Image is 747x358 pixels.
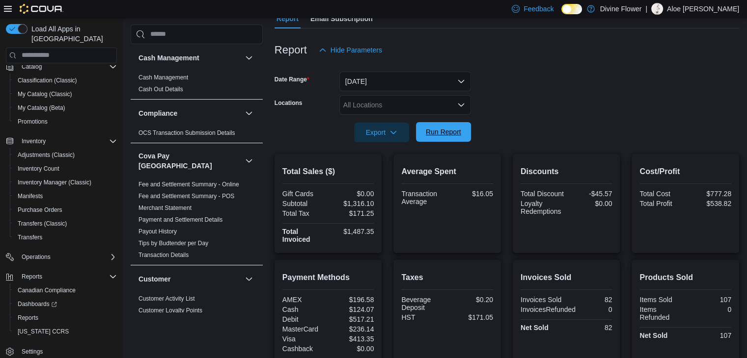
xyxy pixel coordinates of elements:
[561,14,562,15] span: Dark Mode
[14,75,117,86] span: Classification (Classic)
[416,122,471,142] button: Run Report
[10,217,121,230] button: Transfers (Classic)
[10,230,121,244] button: Transfers
[138,239,208,247] span: Tips by Budtender per Day
[131,127,263,143] div: Compliance
[645,3,647,15] p: |
[14,163,63,175] a: Inventory Count
[354,123,409,142] button: Export
[275,44,307,56] h3: Report
[14,218,117,230] span: Transfers (Classic)
[243,107,255,119] button: Compliance
[243,155,255,167] button: Cova Pay [GEOGRAPHIC_DATA]
[138,216,222,223] a: Payment and Settlement Details
[138,151,241,171] button: Cova Pay [GEOGRAPHIC_DATA]
[330,190,374,198] div: $0.00
[18,206,62,214] span: Purchase Orders
[138,129,235,137] span: OCS Transaction Submission Details
[275,76,309,83] label: Date Range
[521,306,576,313] div: InvoicesRefunded
[521,166,612,178] h2: Discounts
[14,284,80,296] a: Canadian Compliance
[310,9,373,28] span: Email Subscription
[131,72,263,99] div: Cash Management
[18,118,48,126] span: Promotions
[330,315,374,323] div: $517.21
[14,102,117,114] span: My Catalog (Beta)
[688,190,731,198] div: $777.28
[14,116,117,128] span: Promotions
[651,3,663,15] div: Aloe Samuels
[331,45,382,55] span: Hide Parameters
[138,192,234,200] span: Fee and Settlement Summary - POS
[360,123,403,142] span: Export
[521,190,564,198] div: Total Discount
[138,307,202,314] a: Customer Loyalty Points
[18,345,117,358] span: Settings
[14,102,69,114] a: My Catalog (Beta)
[330,335,374,343] div: $413.35
[401,296,445,311] div: Beverage Deposit
[2,60,121,74] button: Catalog
[10,74,121,87] button: Classification (Classic)
[14,298,117,310] span: Dashboards
[14,149,79,161] a: Adjustments (Classic)
[639,190,683,198] div: Total Cost
[14,218,71,230] a: Transfers (Classic)
[138,180,239,188] span: Fee and Settlement Summary - Online
[14,204,66,216] a: Purchase Orders
[339,72,471,91] button: [DATE]
[18,220,67,228] span: Transfers (Classic)
[18,61,46,73] button: Catalog
[14,88,76,100] a: My Catalog (Classic)
[14,190,47,202] a: Manifests
[18,251,55,263] button: Operations
[22,348,43,356] span: Settings
[138,53,199,63] h3: Cash Management
[639,200,683,207] div: Total Profit
[22,253,51,261] span: Operations
[18,104,65,112] span: My Catalog (Beta)
[18,135,117,147] span: Inventory
[10,311,121,325] button: Reports
[600,3,641,15] p: Divine Flower
[14,231,117,243] span: Transfers
[10,283,121,297] button: Canadian Compliance
[282,200,326,207] div: Subtotal
[275,99,303,107] label: Locations
[2,250,121,264] button: Operations
[18,328,69,335] span: [US_STATE] CCRS
[10,115,121,128] button: Promotions
[282,345,326,353] div: Cashback
[14,149,117,161] span: Adjustments (Classic)
[639,332,667,339] strong: Net Sold
[18,271,46,282] button: Reports
[330,228,374,235] div: $1,487.35
[138,295,195,302] a: Customer Activity List
[243,52,255,64] button: Cash Management
[282,296,326,304] div: AMEX
[138,74,188,81] span: Cash Management
[10,162,121,176] button: Inventory Count
[401,166,493,178] h2: Average Spent
[2,270,121,283] button: Reports
[138,108,241,118] button: Compliance
[688,306,731,313] div: 0
[580,306,612,313] div: 0
[277,9,299,28] span: Report
[14,75,81,86] a: Classification (Classic)
[401,313,445,321] div: HST
[14,312,42,324] a: Reports
[10,297,121,311] a: Dashboards
[14,284,117,296] span: Canadian Compliance
[568,324,612,332] div: 82
[138,251,189,259] span: Transaction Details
[138,228,177,235] span: Payout History
[10,325,121,338] button: [US_STATE] CCRS
[138,53,241,63] button: Cash Management
[20,4,63,14] img: Cova
[138,205,192,211] a: Merchant Statement
[14,177,117,188] span: Inventory Manager (Classic)
[22,63,42,71] span: Catalog
[138,295,195,303] span: Customer Activity List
